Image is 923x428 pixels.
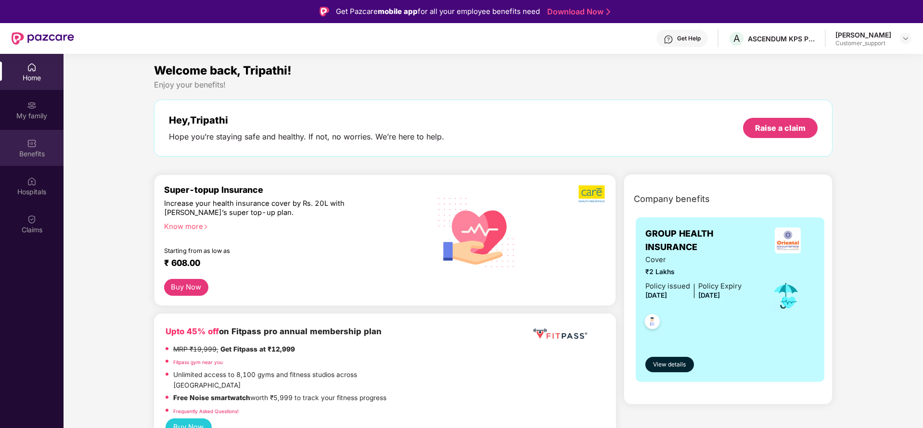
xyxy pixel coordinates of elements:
img: Stroke [606,7,610,17]
div: ₹ 608.00 [164,258,412,269]
img: icon [770,280,802,312]
img: svg+xml;base64,PHN2ZyBpZD0iSGVscC0zMngzMiIgeG1sbnM9Imh0dHA6Ly93d3cudzMub3JnLzIwMDAvc3ZnIiB3aWR0aD... [664,35,673,44]
div: [PERSON_NAME] [835,30,891,39]
div: Starting from as low as [164,247,381,254]
div: Enjoy your benefits! [154,80,833,90]
div: ASCENDUM KPS PRIVATE LIMITED [748,34,815,43]
img: fppp.png [531,325,589,343]
p: worth ₹5,999 to track your fitness progress [173,393,386,403]
button: View details [645,357,694,372]
span: right [203,224,208,229]
img: fpp.png [422,344,489,412]
span: [DATE] [698,291,720,299]
img: svg+xml;base64,PHN2ZyBpZD0iQmVuZWZpdHMiIHhtbG5zPSJodHRwOi8vd3d3LnczLm9yZy8yMDAwL3N2ZyIgd2lkdGg9Ij... [27,138,37,148]
img: svg+xml;base64,PHN2ZyB4bWxucz0iaHR0cDovL3d3dy53My5vcmcvMjAwMC9zdmciIHdpZHRoPSI0OC45NDMiIGhlaWdodD... [641,311,664,335]
div: Customer_support [835,39,891,47]
span: ₹2 Lakhs [645,267,742,277]
a: Fitpass gym near you [173,359,223,365]
img: svg+xml;base64,PHN2ZyBpZD0iRHJvcGRvd24tMzJ4MzIiIHhtbG5zPSJodHRwOi8vd3d3LnczLm9yZy8yMDAwL3N2ZyIgd2... [902,35,910,42]
p: Unlimited access to 8,100 gyms and fitness studios across [GEOGRAPHIC_DATA] [173,370,422,390]
span: Cover [645,254,742,265]
div: Get Pazcare for all your employee benefits need [336,6,540,17]
span: Company benefits [634,192,710,206]
img: svg+xml;base64,PHN2ZyB3aWR0aD0iMjAiIGhlaWdodD0iMjAiIHZpZXdCb3g9IjAgMCAyMCAyMCIgZmlsbD0ibm9uZSIgeG... [27,101,37,110]
div: Raise a claim [755,123,806,133]
b: on Fitpass pro annual membership plan [166,327,382,336]
div: Policy issued [645,281,690,292]
a: Frequently Asked Questions! [173,408,239,414]
del: MRP ₹19,999, [173,345,218,353]
strong: Free Noise smartwatch [173,394,250,402]
img: svg+xml;base64,PHN2ZyBpZD0iSG9tZSIgeG1sbnM9Imh0dHA6Ly93d3cudzMub3JnLzIwMDAvc3ZnIiB3aWR0aD0iMjAiIG... [27,63,37,72]
span: A [733,33,740,44]
img: svg+xml;base64,PHN2ZyB4bWxucz0iaHR0cDovL3d3dy53My5vcmcvMjAwMC9zdmciIHhtbG5zOnhsaW5rPSJodHRwOi8vd3... [431,185,523,278]
img: svg+xml;base64,PHN2ZyBpZD0iSG9zcGl0YWxzIiB4bWxucz0iaHR0cDovL3d3dy53My5vcmcvMjAwMC9zdmciIHdpZHRoPS... [27,176,37,186]
img: svg+xml;base64,PHN2ZyBpZD0iQ2xhaW0iIHhtbG5zPSJodHRwOi8vd3d3LnczLm9yZy8yMDAwL3N2ZyIgd2lkdGg9IjIwIi... [27,214,37,224]
div: Policy Expiry [698,281,742,292]
div: Hey, Tripathi [169,114,444,126]
span: View details [653,360,686,369]
button: Buy Now [164,279,208,296]
div: Get Help [677,35,701,42]
div: Know more [164,222,416,229]
span: [DATE] [645,291,667,299]
a: Download Now [547,7,607,17]
span: GROUP HEALTH INSURANCE [645,227,760,254]
span: Welcome back, Tripathi! [154,63,292,77]
img: b5dec4f62d2307b9de63beb79f102df3.png [578,185,606,203]
img: insurerLogo [775,227,801,253]
div: Hope you’re staying safe and healthy. If not, no worries. We’re here to help. [169,132,444,142]
img: Logo [320,7,329,16]
img: New Pazcare Logo [12,32,74,45]
strong: mobile app [378,7,418,16]
strong: Get Fitpass at ₹12,999 [220,345,295,353]
div: Super-topup Insurance [164,185,422,195]
div: Increase your health insurance cover by Rs. 20L with [PERSON_NAME]’s super top-up plan. [164,199,380,218]
b: Upto 45% off [166,327,219,336]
